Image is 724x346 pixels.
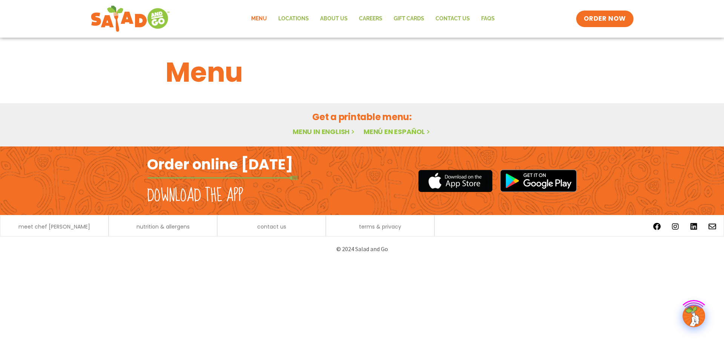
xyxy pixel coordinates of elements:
p: © 2024 Salad and Go [151,244,573,254]
a: Menú en español [364,127,431,136]
img: google_play [500,169,577,192]
h2: Get a printable menu: [166,110,558,123]
img: fork [147,176,298,180]
a: meet chef [PERSON_NAME] [18,224,90,229]
a: GIFT CARDS [388,10,430,27]
a: Contact Us [430,10,476,27]
img: appstore [418,169,492,193]
a: terms & privacy [359,224,401,229]
a: Careers [353,10,388,27]
h2: Download the app [147,185,243,206]
h1: Menu [166,52,558,93]
a: About Us [314,10,353,27]
span: ORDER NOW [584,14,626,23]
a: Menu in English [293,127,356,136]
img: new-SAG-logo-768×292 [90,4,170,34]
a: contact us [257,224,286,229]
a: nutrition & allergens [137,224,190,229]
a: Menu [245,10,273,27]
a: FAQs [476,10,500,27]
h2: Order online [DATE] [147,155,293,174]
a: ORDER NOW [576,11,633,27]
a: Locations [273,10,314,27]
nav: Menu [245,10,500,27]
